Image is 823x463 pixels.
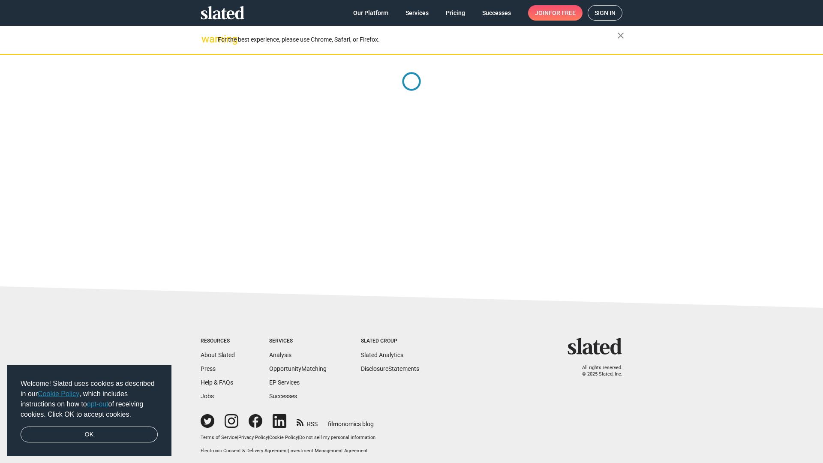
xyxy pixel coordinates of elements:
[201,435,237,440] a: Terms of Service
[616,30,626,41] mat-icon: close
[21,379,158,420] span: Welcome! Slated uses cookies as described in our , which includes instructions on how to of recei...
[38,390,79,397] a: Cookie Policy
[439,5,472,21] a: Pricing
[289,448,368,454] a: Investment Management Agreement
[201,365,216,372] a: Press
[269,338,327,345] div: Services
[201,379,233,386] a: Help & FAQs
[269,393,297,400] a: Successes
[549,5,576,21] span: for free
[346,5,395,21] a: Our Platform
[299,435,375,441] button: Do not sell my personal information
[201,338,235,345] div: Resources
[269,352,291,358] a: Analysis
[269,379,300,386] a: EP Services
[446,5,465,21] span: Pricing
[7,365,171,457] div: cookieconsent
[595,6,616,20] span: Sign in
[298,435,299,440] span: |
[475,5,518,21] a: Successes
[573,365,622,377] p: All rights reserved. © 2025 Slated, Inc.
[268,435,269,440] span: |
[201,352,235,358] a: About Slated
[328,421,338,427] span: film
[361,352,403,358] a: Slated Analytics
[238,435,268,440] a: Privacy Policy
[297,415,318,428] a: RSS
[87,400,108,408] a: opt-out
[328,413,374,428] a: filmonomics blog
[201,34,212,44] mat-icon: warning
[353,5,388,21] span: Our Platform
[269,435,298,440] a: Cookie Policy
[288,448,289,454] span: |
[405,5,429,21] span: Services
[361,338,419,345] div: Slated Group
[21,427,158,443] a: dismiss cookie message
[201,393,214,400] a: Jobs
[201,448,288,454] a: Electronic Consent & Delivery Agreement
[269,365,327,372] a: OpportunityMatching
[399,5,436,21] a: Services
[528,5,583,21] a: Joinfor free
[361,365,419,372] a: DisclosureStatements
[237,435,238,440] span: |
[535,5,576,21] span: Join
[218,34,617,45] div: For the best experience, please use Chrome, Safari, or Firefox.
[482,5,511,21] span: Successes
[588,5,622,21] a: Sign in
